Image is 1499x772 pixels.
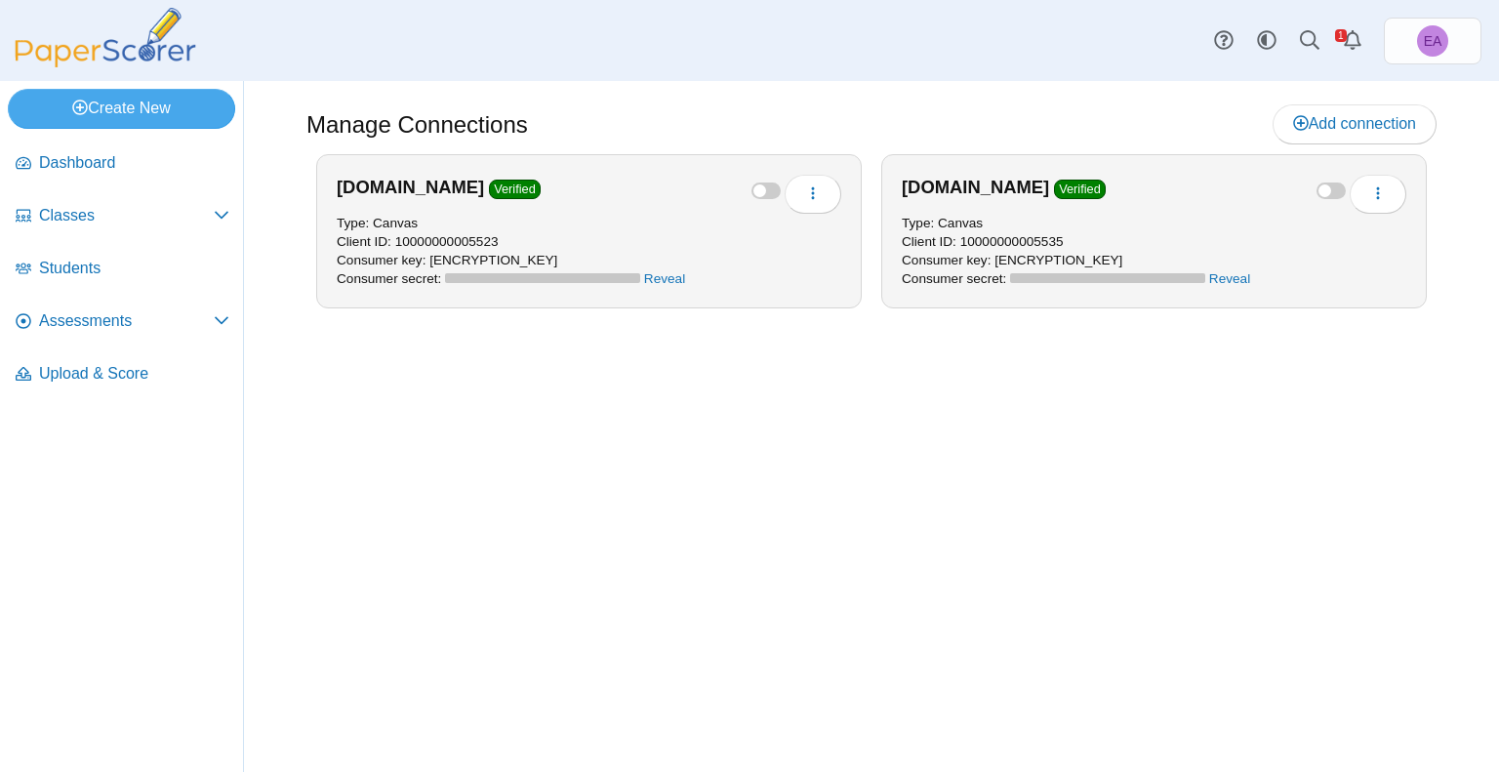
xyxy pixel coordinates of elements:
[8,351,237,398] a: Upload & Score
[8,299,237,345] a: Assessments
[39,310,214,332] span: Assessments
[8,54,203,70] a: PaperScorer
[39,363,229,385] span: Upload & Score
[39,152,229,174] span: Dashboard
[8,89,235,128] a: Create New
[489,180,542,199] span: Verified
[306,108,528,142] h1: Manage Connections
[337,177,484,197] b: [DOMAIN_NAME]
[1417,25,1448,57] span: Enterprise Architecture
[1293,115,1416,132] span: Add connection
[644,271,685,286] a: Reveal
[1384,18,1481,64] a: Enterprise Architecture
[8,246,237,293] a: Students
[39,205,214,226] span: Classes
[8,8,203,67] img: PaperScorer
[902,214,1406,288] div: Type: Canvas Client ID: 10000000005535 Consumer key: [ENCRYPTION_KEY] Consumer secret:
[1209,271,1250,286] a: Reveal
[337,214,841,288] div: Type: Canvas Client ID: 10000000005523 Consumer key: [ENCRYPTION_KEY] Consumer secret:
[1331,20,1374,62] a: Alerts
[39,258,229,279] span: Students
[902,177,1049,197] b: [DOMAIN_NAME]
[1054,180,1107,199] span: Verified
[1424,34,1442,48] span: Enterprise Architecture
[8,141,237,187] a: Dashboard
[8,193,237,240] a: Classes
[1273,104,1437,143] a: Add connection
